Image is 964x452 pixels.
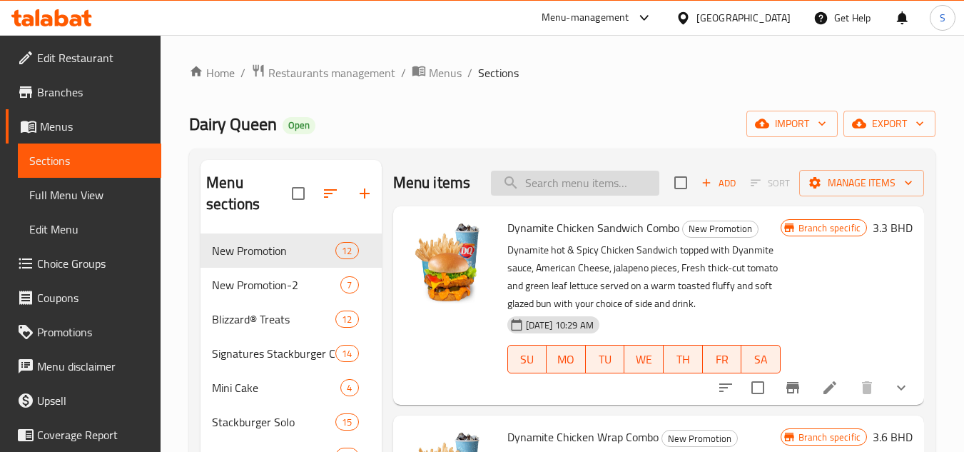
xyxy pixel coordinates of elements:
[29,152,150,169] span: Sections
[206,172,291,215] h2: Menu sections
[520,318,599,332] span: [DATE] 10:29 AM
[212,413,335,431] span: Stackburger Solo
[6,281,161,315] a: Coupons
[507,426,659,448] span: Dynamite Chicken Wrap Combo
[429,64,462,81] span: Menus
[393,172,471,194] h2: Menu items
[6,109,161,144] a: Menus
[666,168,696,198] span: Select section
[18,212,161,246] a: Edit Menu
[682,221,758,238] div: New Promotion
[201,336,381,371] div: Signatures Stackburger Combo14
[703,345,742,373] button: FR
[336,313,357,326] span: 12
[189,108,277,140] span: Dairy Queen
[335,242,358,259] div: items
[37,289,150,306] span: Coupons
[507,241,781,313] p: Dynamite hot & Spicy Chicken Sandwich topped with Dyanmite sauce, American Cheese, jalapeno piece...
[893,379,910,396] svg: Show Choices
[251,64,395,82] a: Restaurants management
[630,349,658,370] span: WE
[6,41,161,75] a: Edit Restaurant
[793,431,866,444] span: Branch specific
[212,242,335,259] div: New Promotion
[201,302,381,336] div: Blizzard® Treats12
[6,246,161,281] a: Choice Groups
[189,64,935,82] nav: breadcrumb
[940,10,945,26] span: S
[709,349,736,370] span: FR
[758,115,826,133] span: import
[662,431,737,447] span: New Promotion
[741,345,781,373] button: SA
[542,9,629,26] div: Menu-management
[6,75,161,109] a: Branches
[683,221,758,237] span: New Promotion
[850,371,884,405] button: delete
[547,345,586,373] button: MO
[340,379,358,396] div: items
[335,311,358,328] div: items
[37,358,150,375] span: Menu disclaimer
[335,413,358,431] div: items
[884,371,918,405] button: show more
[467,64,472,81] li: /
[6,349,161,383] a: Menu disclaimer
[341,278,357,292] span: 7
[746,111,838,137] button: import
[873,427,913,447] h6: 3.6 BHD
[586,345,625,373] button: TU
[873,218,913,238] h6: 3.3 BHD
[283,119,315,131] span: Open
[592,349,619,370] span: TU
[696,172,741,194] span: Add item
[743,373,773,403] span: Select to update
[699,175,738,191] span: Add
[29,221,150,238] span: Edit Menu
[821,379,838,396] a: Edit menu item
[855,115,924,133] span: export
[747,349,775,370] span: SA
[212,276,340,293] div: New Promotion-2
[799,170,924,196] button: Manage items
[552,349,580,370] span: MO
[212,345,335,362] span: Signatures Stackburger Combo
[696,10,791,26] div: [GEOGRAPHIC_DATA]
[283,117,315,134] div: Open
[341,381,357,395] span: 4
[793,221,866,235] span: Branch specific
[313,176,347,211] span: Sort sections
[6,383,161,418] a: Upsell
[201,371,381,405] div: Mini Cake4
[405,218,496,309] img: Dynamite Chicken Sandwich Combo
[37,323,150,341] span: Promotions
[624,345,664,373] button: WE
[340,276,358,293] div: items
[212,379,340,396] span: Mini Cake
[336,347,357,361] span: 14
[268,64,395,81] span: Restaurants management
[212,311,335,328] span: Blizzard® Treats
[664,345,703,373] button: TH
[18,144,161,178] a: Sections
[347,176,382,211] button: Add section
[507,217,679,238] span: Dynamite Chicken Sandwich Combo
[696,172,741,194] button: Add
[412,64,462,82] a: Menus
[6,418,161,452] a: Coverage Report
[401,64,406,81] li: /
[240,64,245,81] li: /
[776,371,810,405] button: Branch-specific-item
[741,172,799,194] span: Select section first
[514,349,542,370] span: SU
[37,49,150,66] span: Edit Restaurant
[37,84,150,101] span: Branches
[478,64,519,81] span: Sections
[37,255,150,272] span: Choice Groups
[336,244,357,258] span: 12
[669,349,697,370] span: TH
[811,174,913,192] span: Manage items
[201,233,381,268] div: New Promotion12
